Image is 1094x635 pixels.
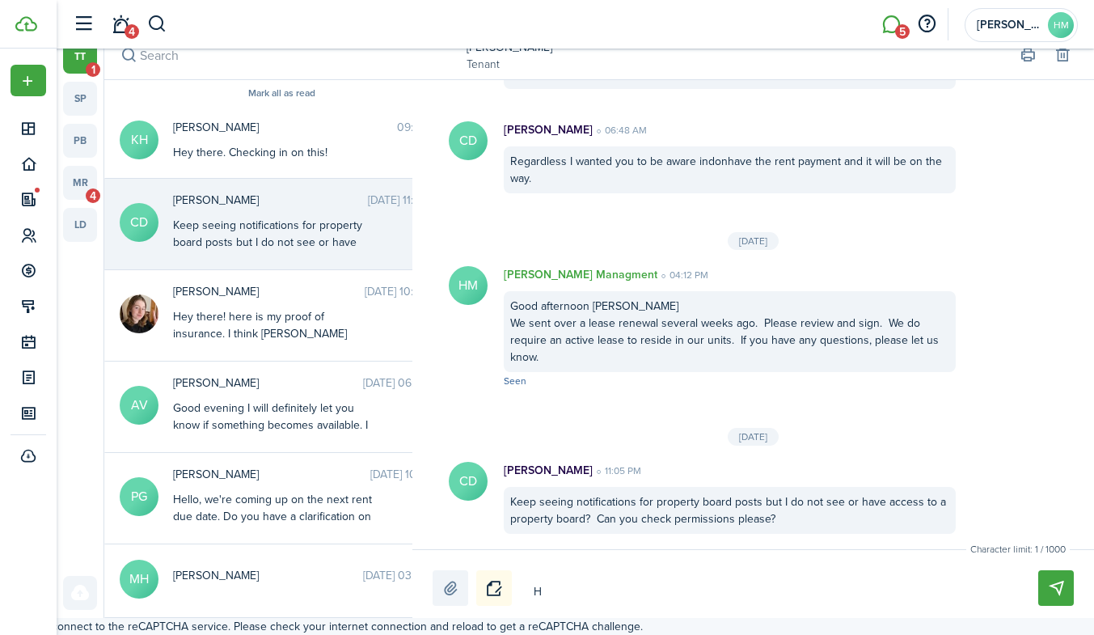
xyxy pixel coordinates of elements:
div: Hey there. Checking in on this! [173,144,375,161]
avatar-text: MH [120,560,158,599]
p: [PERSON_NAME] [504,121,593,138]
avatar-text: AV [120,386,158,425]
span: Andrew Volz [173,375,363,392]
span: Michelle Hauer [173,567,363,584]
a: tt [63,40,97,74]
button: Search [147,11,167,38]
div: Regardless I wanted you to be aware indonhave the rent payment and it will be on the way. [504,146,956,193]
button: Open resource center [913,11,940,38]
time: [DATE] 10:08 PM [365,283,446,300]
avatar-text: CD [449,121,488,160]
time: [DATE] 11:05 PM [368,192,446,209]
button: Open sidebar [68,9,99,40]
span: 1 [86,62,100,77]
time: 04:12 PM [657,268,708,282]
time: [DATE] 06:58 PM [363,375,446,392]
avatar-text: CD [120,203,158,242]
a: pb [63,124,97,158]
span: 4 [125,24,139,39]
span: Chris Duncan [173,192,368,209]
p: [PERSON_NAME] Managment [504,266,657,283]
span: Patrick Gerber [173,466,370,483]
button: Mark all as read [248,88,315,99]
input: search [104,32,458,79]
div: Good evening I will definitely let you know if something becomes available. I do have a couple of... [173,400,375,552]
img: Sam Carey [120,294,158,333]
span: Kailee Haong [173,119,397,136]
button: Notice [476,570,512,606]
small: Character limit: 1 / 1000 [966,542,1070,557]
a: sp [63,82,97,116]
img: TenantCloud [15,16,37,32]
avatar-text: HM [1048,12,1074,38]
button: Search [117,44,140,67]
span: Sam Carey [173,283,365,300]
button: Print [1016,44,1039,67]
span: 4 [86,188,100,203]
time: [DATE] 10:11 PM [370,466,446,483]
div: Good afternoon [PERSON_NAME] We sent over a lease renewal several weeks ago. Please review and si... [504,291,956,372]
a: mr [63,166,97,200]
div: Keep seeing notifications for property board posts but I do not see or have access to a property ... [173,217,375,285]
avatar-text: PG [120,477,158,516]
div: Keep seeing notifications for property board posts but I do not see or have access to a property ... [504,487,956,534]
button: Send [1038,570,1074,606]
a: ld [63,208,97,242]
div: [DATE] [728,428,779,446]
time: 09:22 AM [397,119,446,136]
a: Notifications [105,4,136,45]
button: Open menu [11,65,46,96]
div: [DATE] [728,232,779,250]
button: Delete [1051,44,1074,67]
avatar-text: HM [449,266,488,305]
avatar-text: CD [449,462,488,501]
span: Seen [504,374,526,388]
span: Halfon Managment [977,19,1041,31]
time: [DATE] 03:43 PM [363,567,446,584]
time: 06:48 AM [593,123,647,138]
p: [PERSON_NAME] [504,462,593,479]
time: 11:05 PM [593,464,641,478]
div: Hey there! here is my proof of insurance. I think [PERSON_NAME] uploaded on her end as well. [173,308,375,359]
avatar-text: KH [120,121,158,159]
a: Tenant [467,56,552,73]
div: Hello, we're coming up on the next rent due date. Do you have a clarification on that $50 charge.... [173,491,375,576]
